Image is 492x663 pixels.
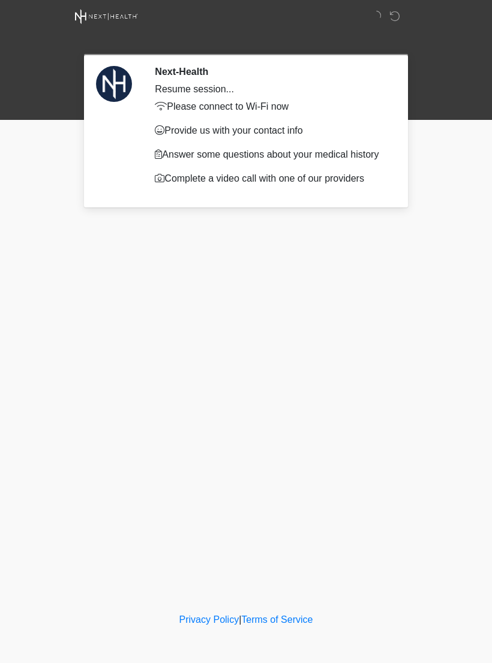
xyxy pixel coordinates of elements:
p: Answer some questions about your medical history [155,147,387,162]
div: Resume session... [155,82,387,97]
img: Agent Avatar [96,66,132,102]
p: Complete a video call with one of our providers [155,171,387,186]
h2: Next-Health [155,66,387,77]
img: Next-Health Logo [75,9,138,24]
a: | [239,614,241,625]
a: Privacy Policy [179,614,239,625]
p: Please connect to Wi-Fi now [155,100,387,114]
a: Terms of Service [241,614,313,625]
p: Provide us with your contact info [155,123,387,138]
